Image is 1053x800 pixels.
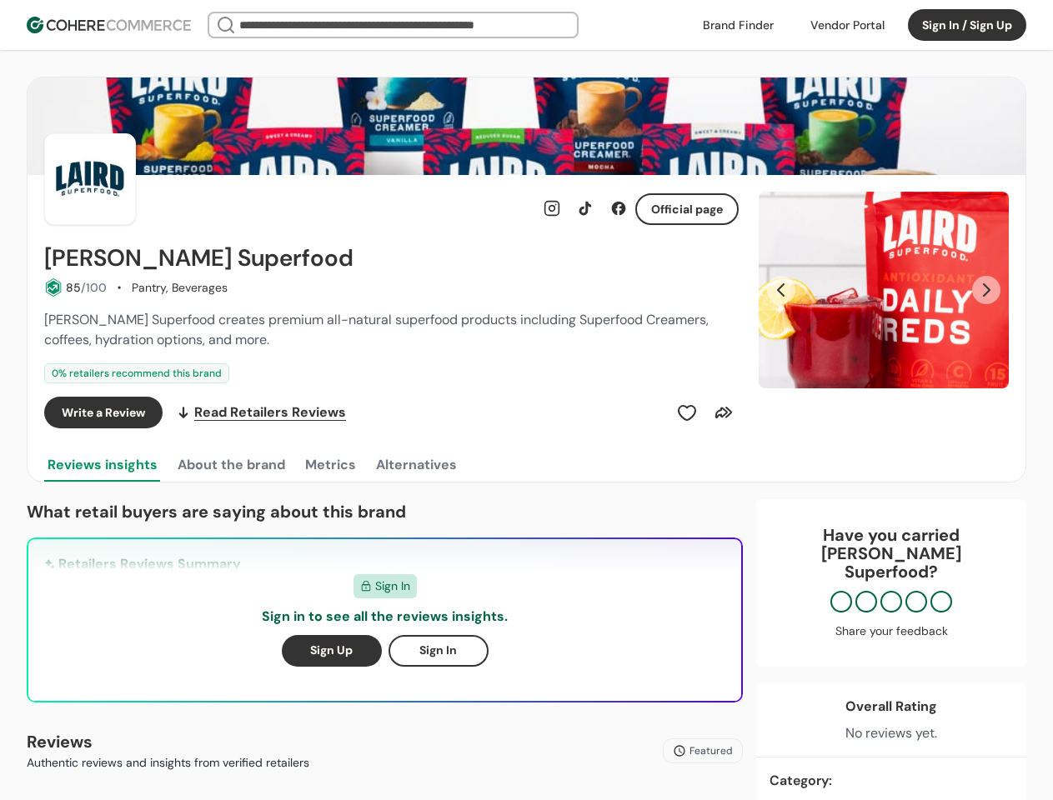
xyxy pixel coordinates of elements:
button: Reviews insights [44,448,161,482]
button: Next Slide [972,276,1000,304]
div: No reviews yet. [845,723,937,743]
span: 85 [66,280,81,295]
img: Cohere Logo [27,17,191,33]
button: Previous Slide [767,276,795,304]
img: Brand cover image [28,77,1025,175]
span: /100 [81,280,107,295]
button: Sign In [389,635,489,667]
h2: Laird Superfood [44,245,354,272]
b: Reviews [27,731,93,752]
span: [PERSON_NAME] Superfood creates premium all-natural superfood products including Superfood Creame... [44,311,709,348]
p: Authentic reviews and insights from verified retailers [27,754,309,772]
span: Sign In [375,577,410,595]
button: Write a Review [44,397,163,428]
a: Read Retailers Reviews [176,397,346,428]
div: 0 % retailers recommend this brand [44,363,229,383]
p: [PERSON_NAME] Superfood ? [773,544,1010,581]
span: Featured [689,743,733,758]
p: What retail buyers are saying about this brand [27,499,743,524]
img: Slide 0 [759,192,1009,388]
div: Carousel [759,192,1009,388]
p: Sign in to see all the reviews insights. [262,607,508,627]
div: Share your feedback [773,622,1010,640]
button: Alternatives [373,448,460,482]
div: Category : [770,771,1013,791]
button: Sign Up [282,635,382,667]
div: Have you carried [773,526,1010,581]
img: Brand Photo [44,133,136,225]
div: Pantry, Beverages [132,279,228,297]
div: Overall Rating [845,697,937,717]
span: Read Retailers Reviews [194,402,346,422]
div: Slide 1 [759,192,1009,388]
button: Sign In / Sign Up [908,9,1026,41]
button: Official page [635,193,739,225]
button: Metrics [302,448,359,482]
button: About the brand [174,448,288,482]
